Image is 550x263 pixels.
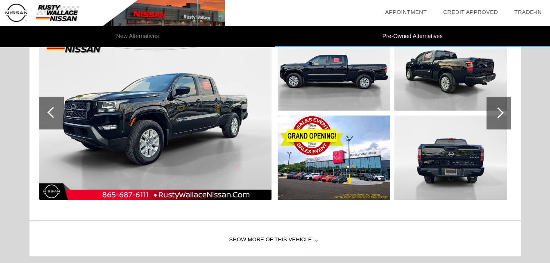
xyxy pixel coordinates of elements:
img: 2.jpg [278,26,390,111]
a: Credit Approved [443,9,498,15]
img: 3.jpg [278,116,390,200]
img: 1.jpg [39,26,272,200]
a: Appointment [385,9,427,15]
div: Show More of this Vehicle [29,224,521,256]
a: Trade-In [514,9,542,15]
img: 5.jpg [394,116,507,200]
img: 4.jpg [394,26,507,111]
